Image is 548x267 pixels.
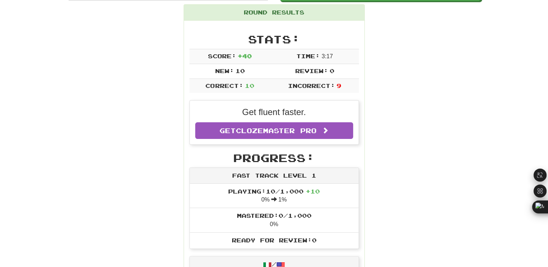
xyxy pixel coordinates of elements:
div: Fast Track Level 1 [190,168,359,184]
span: Mastered: 0 / 1,000 [237,212,311,219]
span: Time: [296,52,320,59]
span: 3 : 17 [322,53,333,59]
li: 0% [190,208,359,233]
span: Score: [208,52,236,59]
span: Incorrect: [288,82,335,89]
span: 10 [245,82,254,89]
span: Correct: [205,82,243,89]
p: Get fluent faster. [195,106,353,118]
h2: Stats: [189,33,359,45]
h2: Progress: [189,152,359,164]
div: Round Results [184,5,364,21]
span: Playing: 10 / 1,000 [228,188,320,195]
span: Review: [295,67,328,74]
li: 0% 1% [190,184,359,208]
span: 9 [336,82,341,89]
span: + 40 [238,52,252,59]
span: 0 [330,67,334,74]
span: 10 [235,67,245,74]
span: New: [215,67,234,74]
span: Ready for Review: 0 [232,237,317,243]
span: Clozemaster Pro [236,127,317,135]
span: + 10 [306,188,320,195]
a: GetClozemaster Pro [195,122,353,139]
